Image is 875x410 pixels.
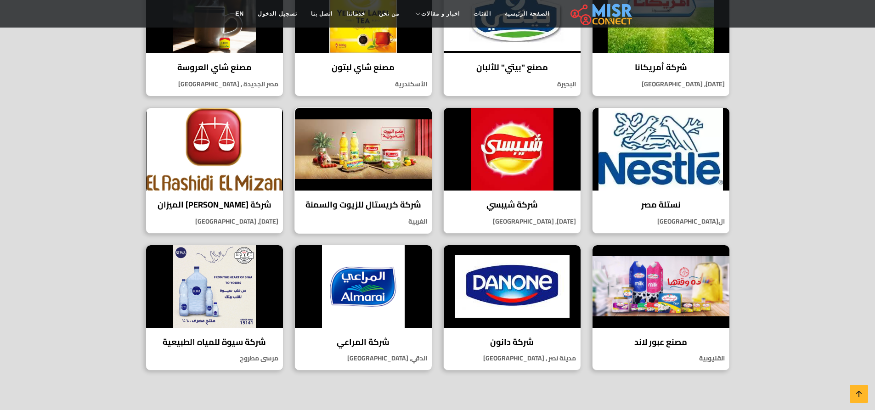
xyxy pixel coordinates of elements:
img: شركة الرشيدي الميزان [146,108,283,191]
h4: شركة سيوة للمياه الطبيعية [153,337,276,347]
img: شركة شيبسي [444,108,581,191]
a: نستلة مصر نستلة مصر ال[GEOGRAPHIC_DATA] [587,107,735,234]
a: الفئات [467,5,498,22]
img: شركة سيوة للمياه الطبيعية [146,245,283,328]
img: مصنع عبور لاند [593,245,729,328]
a: شركة دانون شركة دانون مدينة نصر , [GEOGRAPHIC_DATA] [438,245,587,371]
p: الغربية [295,217,432,226]
p: الأسكندرية [295,79,432,89]
img: شركة كريستال للزيوت والسمنة [295,108,432,191]
img: شركة المراعي [295,245,432,328]
a: اخبار و مقالات [406,5,467,22]
p: الدقي, [GEOGRAPHIC_DATA] [295,354,432,363]
h4: شركة [PERSON_NAME] الميزان [153,200,276,210]
a: شركة شيبسي شركة شيبسي [DATE], [GEOGRAPHIC_DATA] [438,107,587,234]
p: [DATE], [GEOGRAPHIC_DATA] [444,217,581,226]
a: شركة سيوة للمياه الطبيعية شركة سيوة للمياه الطبيعية مرسى مطروح [140,245,289,371]
a: شركة المراعي شركة المراعي الدقي, [GEOGRAPHIC_DATA] [289,245,438,371]
h4: مصنع شاي العروسة [153,62,276,73]
a: شركة كريستال للزيوت والسمنة شركة كريستال للزيوت والسمنة الغربية [289,107,438,234]
p: مرسى مطروح [146,354,283,363]
a: خدماتنا [339,5,372,22]
img: main.misr_connect [570,2,632,25]
h4: مصنع "بيتي" للألبان [451,62,574,73]
a: شركة الرشيدي الميزان شركة [PERSON_NAME] الميزان [DATE], [GEOGRAPHIC_DATA] [140,107,289,234]
h4: شركة أمريكانا [599,62,723,73]
p: [DATE], [GEOGRAPHIC_DATA] [593,79,729,89]
h4: شركة دانون [451,337,574,347]
img: نستلة مصر [593,108,729,191]
a: اتصل بنا [304,5,339,22]
a: مصنع عبور لاند مصنع عبور لاند القليوبية [587,245,735,371]
h4: مصنع عبور لاند [599,337,723,347]
p: القليوبية [593,354,729,363]
img: شركة دانون [444,245,581,328]
a: EN [229,5,251,22]
a: تسجيل الدخول [251,5,304,22]
h4: مصنع شاي لبتون [302,62,425,73]
h4: شركة شيبسي [451,200,574,210]
span: اخبار و مقالات [421,10,460,18]
p: [DATE], [GEOGRAPHIC_DATA] [146,217,283,226]
a: الصفحة الرئيسية [498,5,556,22]
h4: نستلة مصر [599,200,723,210]
p: ال[GEOGRAPHIC_DATA] [593,217,729,226]
p: البحيرة [444,79,581,89]
p: مدينة نصر , [GEOGRAPHIC_DATA] [444,354,581,363]
h4: شركة المراعي [302,337,425,347]
p: مصر الجديدة , [GEOGRAPHIC_DATA] [146,79,283,89]
h4: شركة كريستال للزيوت والسمنة [302,200,425,210]
a: من نحن [372,5,406,22]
